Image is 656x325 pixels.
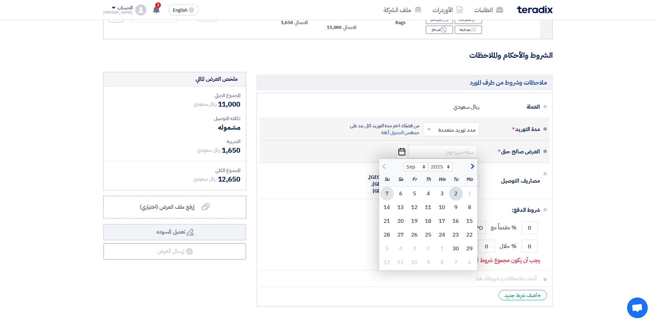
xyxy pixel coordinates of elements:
div: شروط الدفع: [271,202,540,218]
div: 5 [380,242,394,256]
div: 7 [380,187,394,201]
div: 13 [394,201,408,214]
div: Th [421,173,435,186]
div: 9 [421,256,435,269]
div: 16 [449,214,463,228]
span: 1,650 [222,145,240,155]
div: المجموع الجزئي [109,92,240,99]
div: 21 [380,214,394,228]
div: 11 [394,256,408,269]
span: الاجمالي [343,24,356,31]
div: المجموع الكلي [109,167,240,174]
span: ريال سعودي [194,100,217,108]
span: مشموله [218,122,240,132]
span: 11,000 [327,24,342,31]
p: يجب أن يكون مجموع شروط الدفع 100 بالمائة [444,257,540,264]
div: 2 [449,187,463,201]
div: العملة [485,99,540,115]
div: 4 [394,242,408,256]
div: 3 [408,242,421,256]
a: دردشة مفتوحة [627,297,648,318]
span: 1,650 [281,19,293,26]
div: ملخص العرض المالي [196,75,238,83]
div: 2 [421,242,435,256]
div: 8 [435,256,449,269]
div: 19 [408,214,421,228]
div: 6 [394,187,408,201]
img: profile_test.png [135,4,146,15]
div: 9 [449,201,463,214]
h5: ملاحظات وشروط من طرف المورد [257,75,553,90]
span: % مقدماً مع [491,224,517,231]
div: 5 [408,187,421,201]
h3: الشروط والأحكام والملاحظات [103,50,553,61]
span: الاجمالي [294,19,308,26]
span: 11,000 [218,99,240,109]
input: أضف ملاحظاتك و شروطك هنا [265,272,540,285]
span: 3 [155,2,161,8]
div: الى عنوان شركتكم في [346,167,421,195]
div: 12 [408,201,421,214]
div: غير متاح [426,25,453,34]
div: بنود فرعية [455,25,482,34]
span: إرفع ملف العرض (اختياري) [140,203,195,211]
span: + [538,292,541,300]
input: payment-term-2 [478,240,495,253]
div: 15 [463,214,477,228]
div: 11 [421,201,435,214]
span: 12,650 [218,174,240,184]
div: We [435,173,449,186]
span: [GEOGRAPHIC_DATA], [GEOGRAPHIC_DATA], [GEOGRAPHIC_DATA] [368,174,421,195]
div: 7 [449,256,463,269]
div: Tu [449,173,463,186]
div: 4 [421,187,435,201]
input: payment-term-2 [521,240,538,253]
a: ملف الشركة [378,2,427,18]
button: English [168,4,199,15]
span: Bags [395,19,406,26]
div: 22 [463,228,477,242]
span: من الجدول أعلاة [381,129,411,136]
div: 20 [394,214,408,228]
div: 10 [435,201,449,214]
div: تكلفه التوصيل [109,115,240,122]
div: 1 [435,242,449,256]
a: الأوردرات [427,2,469,18]
span: English [173,8,187,13]
span: ريال سعودي [197,147,220,154]
div: 17 [435,214,449,228]
div: 3 [435,187,449,201]
div: 10 [408,256,421,269]
div: [PERSON_NAME] [103,11,133,14]
div: 30 [449,242,463,256]
div: من فضلك اختر مدة التوريد لكل بند على حده [344,122,419,136]
button: تعديل المسوده [103,224,246,240]
div: 12 [380,256,394,269]
div: 14 [380,201,394,214]
div: 6 [463,256,477,269]
div: Su [380,173,394,186]
div: 1 [463,187,477,201]
span: ريال سعودي [194,175,217,183]
div: العرض صالح حتى [485,143,540,160]
div: الضريبة [109,138,240,145]
div: Fr [408,173,421,186]
div: ريال سعودي [454,100,479,113]
div: 29 [463,242,477,256]
div: 24 [435,228,449,242]
input: سنة-شهر-يوم [408,145,477,158]
div: 27 [394,228,408,242]
img: Teradix logo [517,6,553,13]
div: الحساب [117,5,132,11]
div: Mo [463,173,477,186]
div: مدة التوريد [485,121,540,138]
button: إرسال العرض [103,243,246,260]
div: مصاريف التوصيل [485,173,540,189]
div: 8 [463,201,477,214]
div: 28 [380,228,394,242]
div: 26 [408,228,421,242]
div: Sa [394,173,408,186]
input: payment-term-1 [521,221,538,234]
div: 18 [421,214,435,228]
a: الطلبات [469,2,509,18]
